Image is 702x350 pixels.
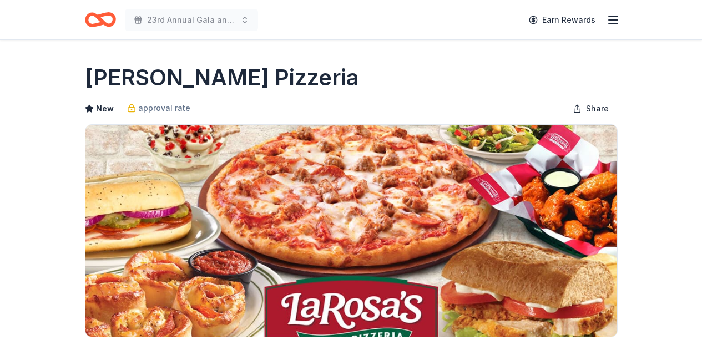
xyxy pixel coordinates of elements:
[586,102,609,115] span: Share
[85,7,116,33] a: Home
[127,102,190,115] a: approval rate
[85,62,359,93] h1: [PERSON_NAME] Pizzeria
[125,9,258,31] button: 23rd Annual Gala and Silent Auction
[85,125,617,337] img: Image for LaRosa's Pizzeria
[147,13,236,27] span: 23rd Annual Gala and Silent Auction
[522,10,602,30] a: Earn Rewards
[96,102,114,115] span: New
[138,102,190,115] span: approval rate
[564,98,618,120] button: Share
